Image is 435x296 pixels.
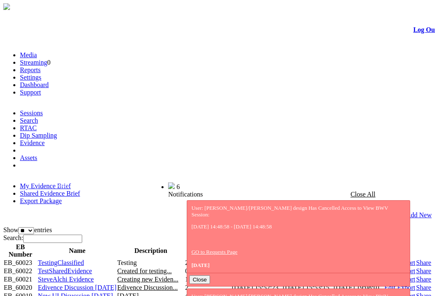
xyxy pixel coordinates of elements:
img: arrow-3.png [3,3,10,10]
td: EB_60022 [3,267,37,275]
a: TestingClassified [38,259,84,266]
a: Search [20,117,38,124]
td: EB_60020 [3,284,37,292]
a: Sessions [20,109,43,116]
span: [DATE] [191,262,210,268]
a: Dip Sampling [20,132,57,139]
a: Dashboard [20,81,49,88]
th: EB Number: activate to sort column ascending [3,243,37,259]
td: EB_60021 [3,275,37,284]
span: 6 [176,183,180,190]
a: Export [397,276,415,283]
a: GO to Requests Page [191,249,237,255]
a: Streaming [20,59,47,66]
span: Welcome, Nav Alchi design (Administrator) [56,183,152,189]
label: Search: [3,234,82,241]
a: Settings [20,74,42,81]
a: Reports [20,66,41,73]
a: SteveAlchi Evidence [38,276,94,283]
a: Share [416,259,431,266]
a: Add New [406,211,432,219]
a: Evidence [20,139,45,146]
p: [DATE] 14:48:58 - [DATE] 14:48:58 [191,223,406,230]
div: User: [PERSON_NAME]/[PERSON_NAME] design Has Cancelled Access to View BWV Session: [191,205,406,269]
a: Share [416,276,431,283]
a: Close All [350,191,375,198]
img: bell25.png [168,182,175,189]
td: EB_60023 [3,259,37,267]
a: Export [397,259,415,266]
a: Edivence Discussion [DATE] [38,284,116,291]
span: 0 [47,59,51,66]
input: Search: [23,235,82,243]
a: Media [20,51,37,58]
a: Support [20,89,41,96]
a: TestSharedEvidence [38,267,92,274]
label: Show entries [3,226,52,233]
a: Export Package [20,197,62,204]
div: Notifications [168,191,414,198]
a: Share [416,267,431,274]
select: Showentries [18,227,34,234]
a: Export [397,267,415,274]
th: Name: activate to sort column ascending [37,243,117,259]
a: My Evidence Brief [20,182,71,189]
a: Export [397,284,415,291]
a: Share [416,284,431,291]
button: Close [189,275,210,284]
a: Assets [20,154,37,161]
a: Shared Evidence Brief [20,190,80,197]
a: RTAC [20,124,37,131]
